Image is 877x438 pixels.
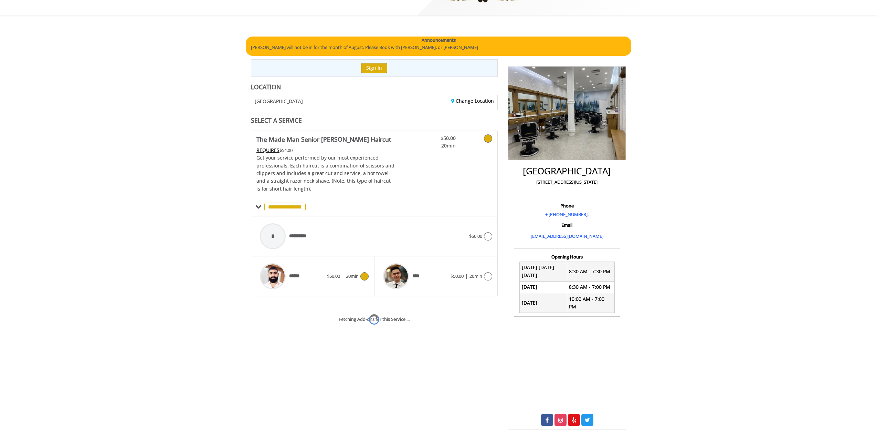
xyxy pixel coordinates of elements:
[545,211,589,217] a: + [PHONE_NUMBER].
[520,293,567,313] td: [DATE]
[422,37,456,44] b: Announcements
[361,63,387,73] button: Sign In
[516,166,618,176] h2: [GEOGRAPHIC_DATA]
[256,147,279,153] span: This service needs some Advance to be paid before we block your appointment
[255,99,303,104] span: [GEOGRAPHIC_DATA]
[339,316,410,323] div: Fetching Add-ons for this Service ...
[465,273,468,279] span: |
[451,273,464,279] span: $50.00
[415,142,456,150] span: 20min
[567,293,614,313] td: 10:00 AM - 7:00 PM
[251,117,498,124] div: SELECT A SERVICE
[567,262,614,281] td: 8:30 AM - 7:30 PM
[516,223,618,227] h3: Email
[469,273,482,279] span: 20min
[520,281,567,293] td: [DATE]
[251,83,281,91] b: LOCATION
[531,233,603,239] a: [EMAIL_ADDRESS][DOMAIN_NAME]
[415,134,456,142] span: $50.00
[256,154,395,193] p: Get your service performed by our most experienced professionals. Each haircut is a combination o...
[346,273,359,279] span: 20min
[256,134,391,144] b: The Made Man Senior [PERSON_NAME] Haircut
[567,281,614,293] td: 8:30 AM - 7:00 PM
[327,273,340,279] span: $50.00
[451,98,494,104] a: Change Location
[520,262,567,281] td: [DATE] [DATE] [DATE]
[514,254,620,259] h3: Opening Hours
[256,146,395,154] div: $54.00
[342,273,344,279] span: |
[516,203,618,208] h3: Phone
[251,44,626,51] p: [PERSON_NAME] will not be in for the month of August. Please Book with [PERSON_NAME], or [PERSON_...
[516,179,618,186] p: [STREET_ADDRESS][US_STATE]
[469,233,482,239] span: $50.00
